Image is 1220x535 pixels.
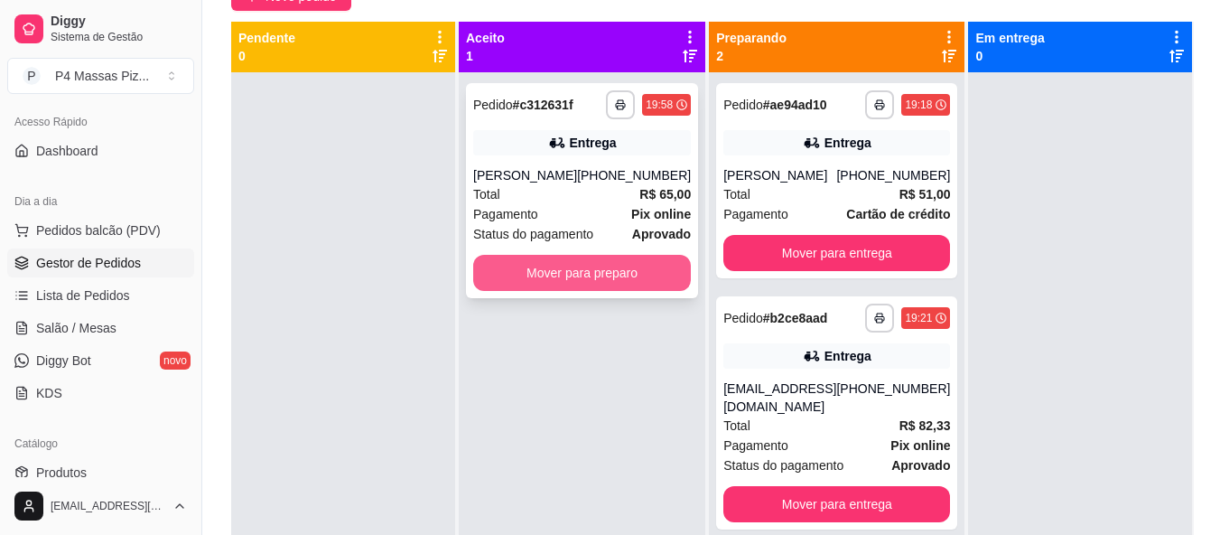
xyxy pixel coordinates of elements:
a: Produtos [7,458,194,487]
span: Pedido [473,98,513,112]
p: 0 [975,47,1044,65]
button: Select a team [7,58,194,94]
strong: # ae94ad10 [763,98,827,112]
span: Produtos [36,464,87,482]
span: Pedidos balcão (PDV) [36,221,161,239]
p: Preparando [716,29,787,47]
div: [PERSON_NAME] [723,166,836,184]
span: Total [723,184,750,204]
div: Entrega [824,347,871,365]
span: P [23,67,41,85]
span: Diggy Bot [36,352,91,370]
a: DiggySistema de Gestão [7,7,194,51]
a: Salão / Mesas [7,314,194,343]
strong: R$ 65,00 [639,187,691,202]
span: Lista de Pedidos [36,286,130,305]
strong: R$ 51,00 [899,187,951,202]
div: Dia a dia [7,187,194,216]
div: Acesso Rápido [7,108,194,136]
button: Mover para entrega [723,235,950,271]
span: Pagamento [473,204,538,224]
div: Entrega [824,134,871,152]
span: Sistema de Gestão [51,30,187,44]
button: [EMAIL_ADDRESS][DOMAIN_NAME] [7,484,194,528]
span: Pedido [723,311,763,325]
span: Diggy [51,14,187,30]
strong: aprovado [891,458,950,473]
span: Pagamento [723,436,788,455]
div: [PHONE_NUMBER] [836,166,950,184]
a: KDS [7,379,194,408]
span: KDS [36,384,62,402]
div: 19:58 [646,98,673,112]
div: Entrega [570,134,617,152]
span: Gestor de Pedidos [36,254,141,272]
p: 0 [238,47,295,65]
p: Em entrega [975,29,1044,47]
a: Dashboard [7,136,194,165]
span: Dashboard [36,142,98,160]
span: Total [723,416,750,436]
a: Lista de Pedidos [7,281,194,310]
span: Pagamento [723,204,788,224]
button: Pedidos balcão (PDV) [7,216,194,245]
strong: Pix online [890,438,950,453]
span: [EMAIL_ADDRESS][DOMAIN_NAME] [51,499,165,513]
span: Total [473,184,500,204]
p: 1 [466,47,505,65]
span: Status do pagamento [723,455,843,475]
p: 2 [716,47,787,65]
strong: # c312631f [513,98,573,112]
p: Pendente [238,29,295,47]
button: Mover para preparo [473,255,691,291]
div: [PERSON_NAME] [473,166,577,184]
strong: R$ 82,33 [899,418,951,433]
span: Salão / Mesas [36,319,116,337]
div: [EMAIL_ADDRESS][DOMAIN_NAME] [723,380,836,416]
p: Aceito [466,29,505,47]
strong: Pix online [631,207,691,221]
div: Catálogo [7,429,194,458]
button: Mover para entrega [723,486,950,522]
div: 19:21 [905,311,932,325]
strong: Cartão de crédito [846,207,950,221]
strong: # b2ce8aad [763,311,828,325]
div: [PHONE_NUMBER] [577,166,691,184]
strong: aprovado [632,227,691,241]
div: [PHONE_NUMBER] [836,380,950,416]
span: Status do pagamento [473,224,593,244]
div: 19:18 [905,98,932,112]
a: Diggy Botnovo [7,346,194,375]
div: P4 Massas Piz ... [55,67,149,85]
span: Pedido [723,98,763,112]
a: Gestor de Pedidos [7,249,194,277]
